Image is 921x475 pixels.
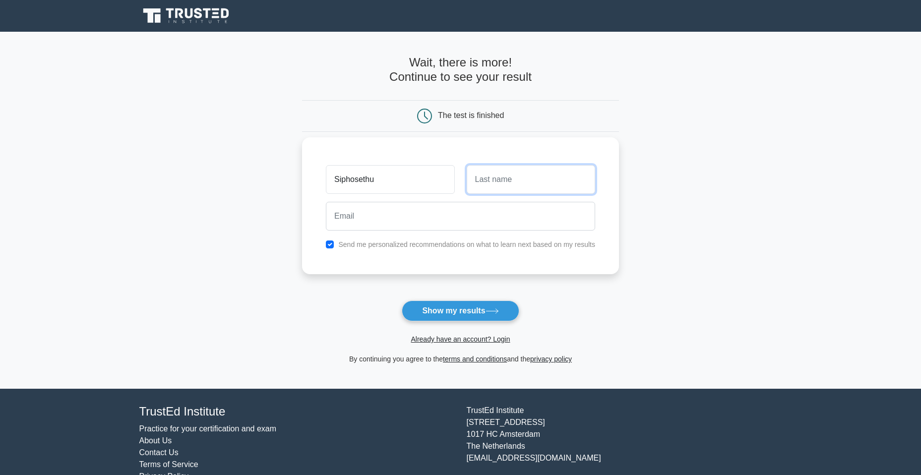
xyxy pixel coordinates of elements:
input: Last name [467,165,595,194]
a: About Us [139,436,172,445]
a: Practice for your certification and exam [139,424,277,433]
button: Show my results [402,300,519,321]
a: Already have an account? Login [411,335,510,343]
h4: TrustEd Institute [139,405,455,419]
a: privacy policy [530,355,572,363]
div: The test is finished [438,111,504,119]
a: Terms of Service [139,460,198,469]
a: Contact Us [139,448,179,457]
label: Send me personalized recommendations on what to learn next based on my results [338,240,595,248]
input: Email [326,202,595,231]
input: First name [326,165,454,194]
div: By continuing you agree to the and the [296,353,625,365]
a: terms and conditions [443,355,507,363]
h4: Wait, there is more! Continue to see your result [302,56,619,84]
